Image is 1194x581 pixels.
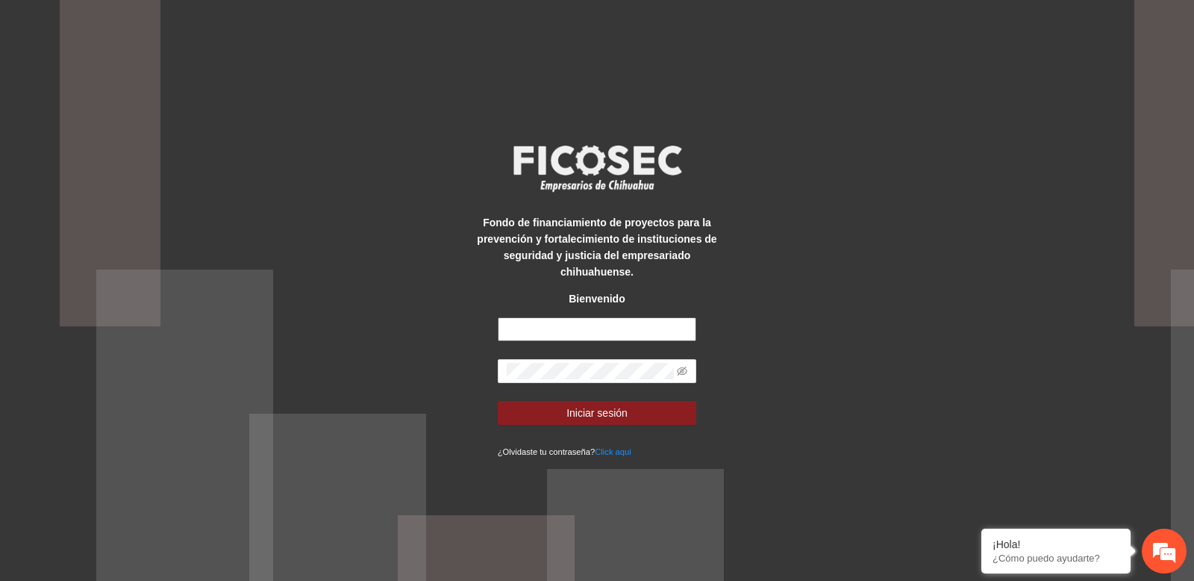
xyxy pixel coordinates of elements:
button: Iniciar sesión [498,401,697,425]
strong: Fondo de financiamiento de proyectos para la prevención y fortalecimiento de instituciones de seg... [477,217,716,278]
span: Iniciar sesión [566,405,628,421]
img: logo [504,140,690,196]
a: Click aqui [595,447,631,456]
div: ¡Hola! [993,538,1119,550]
small: ¿Olvidaste tu contraseña? [498,447,631,456]
strong: Bienvenido [569,293,625,305]
p: ¿Cómo puedo ayudarte? [993,553,1119,564]
span: eye-invisible [677,366,687,376]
